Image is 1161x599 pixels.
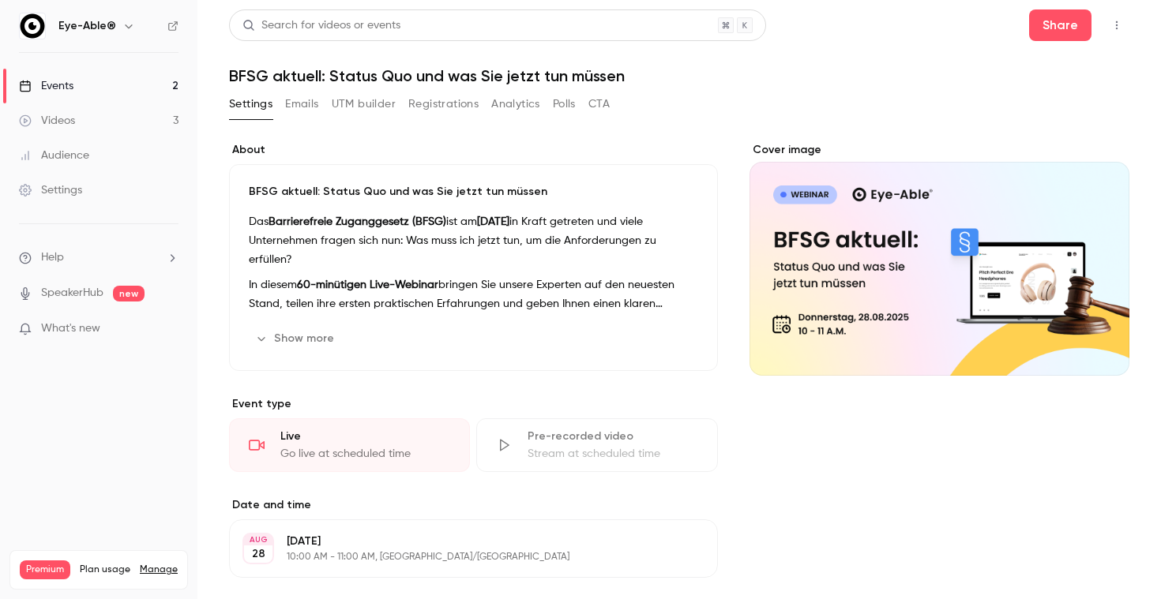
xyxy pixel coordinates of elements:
span: Plan usage [80,563,130,576]
p: 28 [252,546,265,562]
div: Search for videos or events [242,17,400,34]
strong: [DATE] [477,216,509,227]
div: Pre-recorded video [528,429,697,444]
span: Premium [20,560,70,579]
button: UTM builder [332,92,396,117]
h1: BFSG aktuell: Status Quo und was Sie jetzt tun müssen [229,66,1129,85]
button: Polls [553,92,576,117]
p: BFSG aktuell: Status Quo und was Sie jetzt tun müssen [249,184,698,200]
button: Emails [285,92,318,117]
div: Go live at scheduled time [280,446,450,462]
span: new [113,286,145,301]
label: Cover image [750,142,1129,158]
strong: Barrierefreie Zuganggesetz (BFSG) [269,216,446,227]
a: Manage [140,563,178,576]
div: Pre-recorded videoStream at scheduled time [476,418,717,472]
button: Settings [229,92,272,117]
a: SpeakerHub [41,285,103,301]
div: Audience [19,148,89,163]
div: LiveGo live at scheduled time [229,418,470,472]
p: In diesem bringen Sie unsere Experten auf den neuesten Stand, teilen ihre ersten praktischen Erfa... [249,275,698,313]
button: CTA [588,92,610,117]
div: Live [280,429,450,444]
span: Help [41,249,64,266]
section: Cover image [750,142,1129,376]
div: Settings [19,182,82,198]
button: Show more [249,326,344,351]
div: Videos [19,113,75,129]
button: Registrations [408,92,479,117]
div: Events [19,78,73,94]
span: What's new [41,320,100,337]
iframe: Noticeable Trigger [160,322,178,336]
p: [DATE] [287,533,634,549]
p: Das ist am in Kraft getreten und viele Unternehmen fragen sich nun: Was muss ich jetzt tun, um di... [249,212,698,269]
li: help-dropdown-opener [19,249,178,266]
button: Share [1029,9,1091,41]
strong: 60-minütigen Live-Webinar [297,279,438,290]
button: Analytics [491,92,540,117]
p: 10:00 AM - 11:00 AM, [GEOGRAPHIC_DATA]/[GEOGRAPHIC_DATA] [287,551,634,563]
div: Stream at scheduled time [528,446,697,462]
label: Date and time [229,497,718,513]
img: Eye-Able® [20,13,45,39]
h6: Eye-Able® [58,18,116,34]
p: Event type [229,396,718,412]
div: AUG [244,534,272,545]
label: About [229,142,718,158]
